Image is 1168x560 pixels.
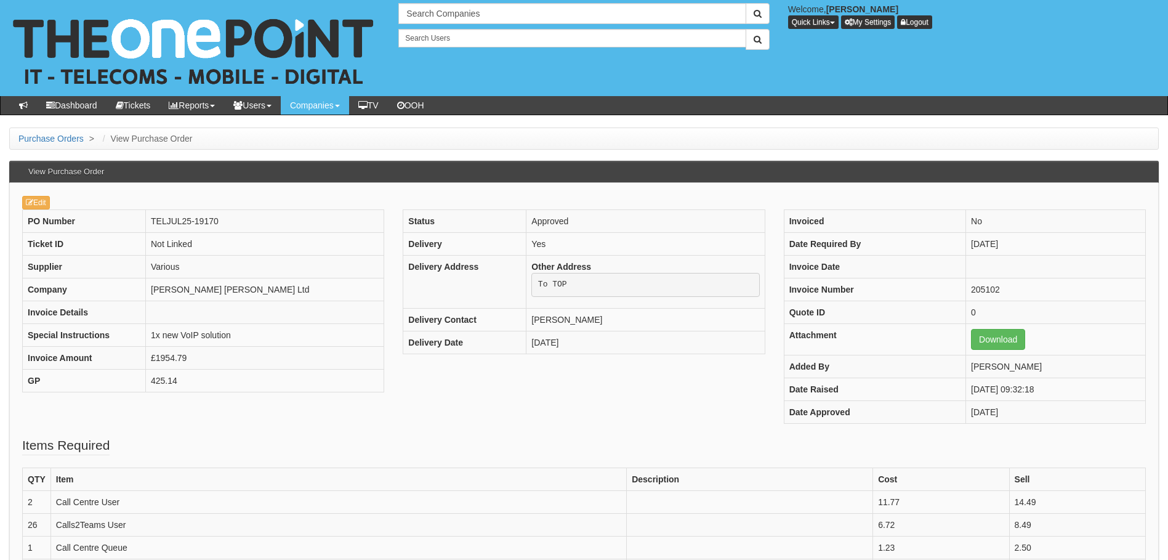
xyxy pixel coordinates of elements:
b: Other Address [531,262,591,272]
td: No [966,209,1146,232]
td: 8.49 [1009,513,1145,536]
td: Not Linked [146,232,384,255]
th: Ticket ID [23,232,146,255]
th: Quote ID [784,301,965,323]
th: Date Approved [784,400,965,423]
td: 205102 [966,278,1146,301]
span: > [86,134,97,144]
a: Reports [159,96,224,115]
th: Sell [1009,468,1145,490]
th: Date Raised [784,378,965,400]
td: 1 [23,536,51,559]
td: 425.14 [146,369,384,392]
th: Invoiced [784,209,965,232]
td: 1.23 [873,536,1009,559]
a: Logout [897,15,932,29]
th: Status [403,209,526,232]
td: Call Centre Queue [50,536,626,559]
input: Search Companies [398,3,746,24]
th: Date Required By [784,232,965,255]
td: Approved [526,209,765,232]
a: Edit [22,196,50,209]
th: Attachment [784,323,965,355]
th: Invoice Date [784,255,965,278]
input: Search Users [398,29,746,47]
td: £1954.79 [146,346,384,369]
th: Item [50,468,626,490]
td: TELJUL25-19170 [146,209,384,232]
td: [DATE] [526,331,765,354]
td: 26 [23,513,51,536]
td: 6.72 [873,513,1009,536]
td: [PERSON_NAME] [526,309,765,331]
th: Invoice Amount [23,346,146,369]
th: Supplier [23,255,146,278]
div: Welcome, [779,3,1168,29]
a: Download [971,329,1025,350]
a: My Settings [841,15,895,29]
td: Calls2Teams User [50,513,626,536]
a: Tickets [107,96,160,115]
legend: Items Required [22,436,110,455]
a: Companies [281,96,349,115]
a: OOH [388,96,433,115]
li: View Purchase Order [100,132,193,145]
th: Invoice Number [784,278,965,301]
th: GP [23,369,146,392]
a: Users [224,96,281,115]
td: 0 [966,301,1146,323]
td: 2 [23,490,51,513]
th: PO Number [23,209,146,232]
td: Call Centre User [50,490,626,513]
th: Delivery Date [403,331,526,354]
th: Company [23,278,146,301]
td: [DATE] [966,232,1146,255]
th: Invoice Details [23,301,146,323]
td: 1x new VoIP solution [146,323,384,346]
th: Delivery Address [403,255,526,309]
td: Yes [526,232,765,255]
td: [PERSON_NAME] [PERSON_NAME] Ltd [146,278,384,301]
td: [DATE] [966,400,1146,423]
td: 2.50 [1009,536,1145,559]
th: Description [627,468,873,490]
th: Special Instructions [23,323,146,346]
th: QTY [23,468,51,490]
a: Purchase Orders [18,134,84,144]
th: Delivery Contact [403,309,526,331]
td: [DATE] 09:32:18 [966,378,1146,400]
b: [PERSON_NAME] [826,4,898,14]
td: 14.49 [1009,490,1145,513]
a: Dashboard [37,96,107,115]
th: Cost [873,468,1009,490]
td: Various [146,255,384,278]
button: Quick Links [788,15,839,29]
th: Added By [784,355,965,378]
td: 11.77 [873,490,1009,513]
td: [PERSON_NAME] [966,355,1146,378]
th: Delivery [403,232,526,255]
pre: To TOP [531,273,759,298]
h3: View Purchase Order [22,161,110,182]
a: TV [349,96,388,115]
